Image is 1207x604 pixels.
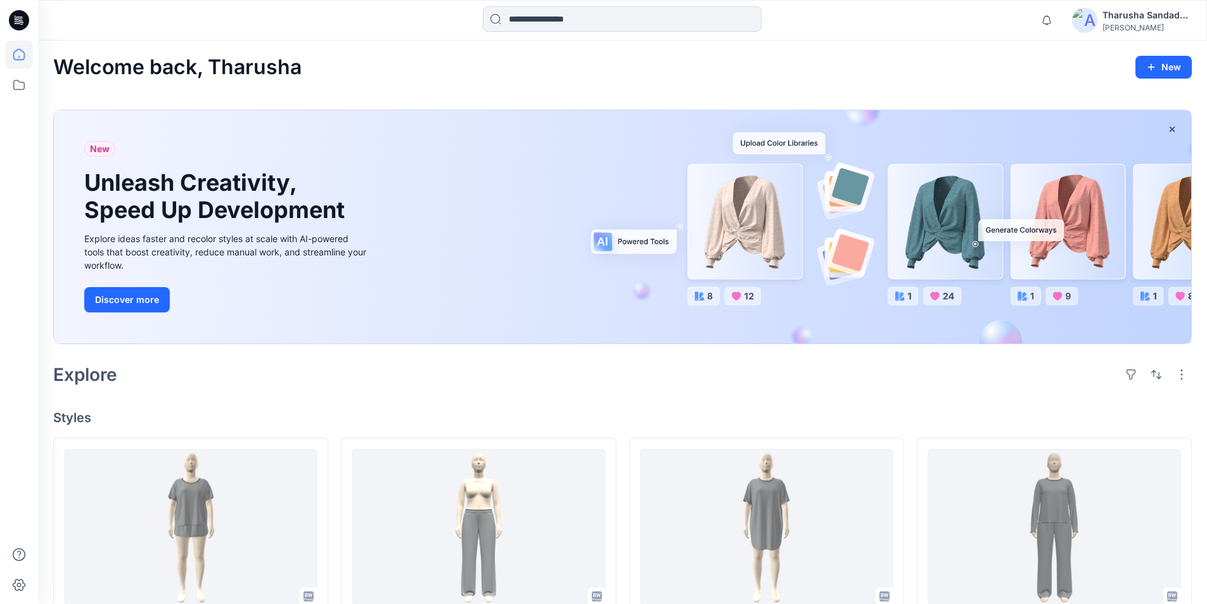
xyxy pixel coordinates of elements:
[1102,8,1191,23] div: Tharusha Sandadeepa
[53,56,302,79] h2: Welcome back, Tharusha
[1072,8,1097,33] img: avatar
[1102,23,1191,32] div: [PERSON_NAME]
[53,364,117,385] h2: Explore
[84,169,350,224] h1: Unleash Creativity, Speed Up Development
[84,287,369,312] a: Discover more
[90,141,110,157] span: New
[53,410,1192,425] h4: Styles
[84,287,170,312] button: Discover more
[1135,56,1192,79] button: New
[84,232,369,272] div: Explore ideas faster and recolor styles at scale with AI-powered tools that boost creativity, red...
